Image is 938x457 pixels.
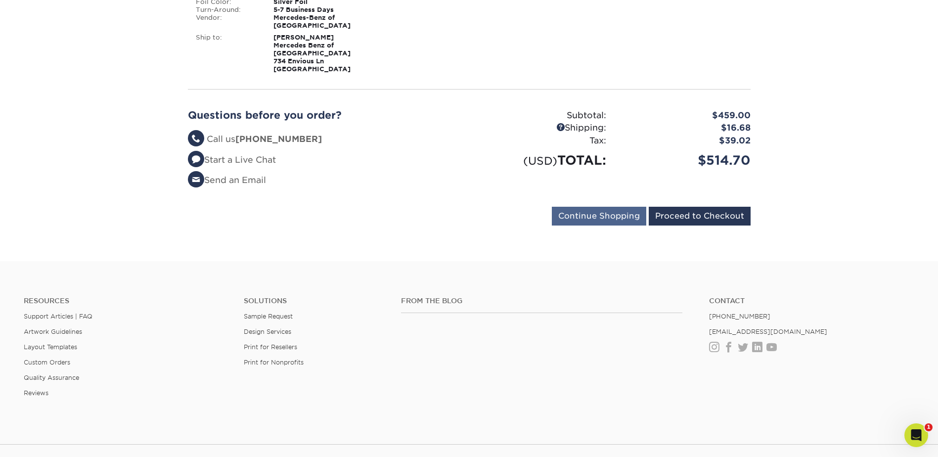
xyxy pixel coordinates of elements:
a: Print for Nonprofits [244,359,304,366]
a: [PHONE_NUMBER] [709,313,770,320]
h2: Questions before you order? [188,109,462,121]
a: Sample Request [244,313,293,320]
a: Quality Assurance [24,374,79,381]
a: Layout Templates [24,343,77,351]
div: TOTAL: [469,151,614,170]
div: Vendor: [188,14,267,30]
strong: [PERSON_NAME] Mercedes Benz of [GEOGRAPHIC_DATA] 734 Envious Ln [GEOGRAPHIC_DATA] [273,34,351,73]
a: Custom Orders [24,359,70,366]
a: Contact [709,297,914,305]
iframe: Google Customer Reviews [2,427,84,454]
div: Turn-Around: [188,6,267,14]
div: $39.02 [614,135,758,147]
a: Artwork Guidelines [24,328,82,335]
h4: From the Blog [401,297,682,305]
div: Shipping: [469,122,614,135]
div: $514.70 [614,151,758,170]
strong: [PHONE_NUMBER] [235,134,322,144]
span: 1 [925,423,933,431]
div: $459.00 [614,109,758,122]
input: Continue Shopping [552,207,646,226]
div: Ship to: [188,34,267,73]
a: Design Services [244,328,291,335]
li: Call us [188,133,462,146]
a: Print for Resellers [244,343,297,351]
h4: Resources [24,297,229,305]
a: Start a Live Chat [188,155,276,165]
a: [EMAIL_ADDRESS][DOMAIN_NAME] [709,328,827,335]
a: Send an Email [188,175,266,185]
a: Support Articles | FAQ [24,313,92,320]
input: Proceed to Checkout [649,207,751,226]
iframe: Intercom live chat [904,423,928,447]
h4: Solutions [244,297,386,305]
div: 5-7 Business Days [266,6,375,14]
small: (USD) [523,154,557,167]
div: Mercedes-Benz of [GEOGRAPHIC_DATA] [266,14,375,30]
div: $16.68 [614,122,758,135]
a: Reviews [24,389,48,397]
div: Subtotal: [469,109,614,122]
div: Tax: [469,135,614,147]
